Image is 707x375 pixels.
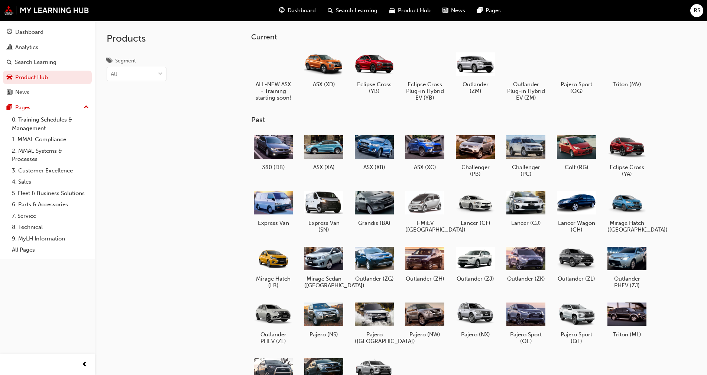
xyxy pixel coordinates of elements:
[471,3,507,18] a: pages-iconPages
[3,41,92,54] a: Analytics
[355,275,394,282] h5: Outlander (ZG)
[304,81,343,88] h5: ASX (XD)
[607,331,646,338] h5: Triton (ML)
[84,103,89,112] span: up-icon
[251,33,673,41] h3: Current
[9,134,92,145] a: 1. MMAL Compliance
[7,74,12,81] span: car-icon
[254,331,293,345] h5: Outlander PHEV (ZL)
[302,186,346,236] a: Express Van (SN)
[15,103,30,112] div: Pages
[557,81,596,94] h5: Pajero Sport (QG)
[557,331,596,345] h5: Pajero Sport (QF)
[322,3,383,18] a: search-iconSearch Learning
[115,57,136,65] div: Segment
[506,220,545,226] h5: Lancer (CJ)
[352,130,397,174] a: ASX (XB)
[251,47,296,104] a: ALL-NEW ASX - Training starting soon!
[9,114,92,134] a: 0. Training Schedules & Management
[251,242,296,292] a: Mirage Hatch (LB)
[9,188,92,199] a: 5. Fleet & Business Solutions
[405,81,444,101] h5: Eclipse Cross Plug-in Hybrid EV (YB)
[456,81,495,94] h5: Outlander (ZM)
[355,220,394,226] h5: Grandis (BA)
[506,164,545,177] h5: Challenger (PC)
[504,47,548,104] a: Outlander Plug-in Hybrid EV (ZM)
[442,6,448,15] span: news-icon
[403,242,447,285] a: Outlander (ZH)
[557,275,596,282] h5: Outlander (ZL)
[302,242,346,292] a: Mirage Sedan ([GEOGRAPHIC_DATA])
[607,275,646,289] h5: Outlander PHEV (ZJ)
[504,298,548,347] a: Pajero Sport (QE)
[304,331,343,338] h5: Pajero (NS)
[288,6,316,15] span: Dashboard
[254,220,293,226] h5: Express Van
[4,6,89,15] img: mmal
[7,59,12,66] span: search-icon
[554,186,599,236] a: Lancer Wagon (CH)
[3,25,92,39] a: Dashboard
[605,186,649,236] a: Mirage Hatch ([GEOGRAPHIC_DATA])
[605,130,649,180] a: Eclipse Cross (YA)
[453,186,498,229] a: Lancer (CF)
[9,165,92,177] a: 3. Customer Excellence
[7,89,12,96] span: news-icon
[111,70,117,78] div: All
[7,104,12,111] span: pages-icon
[554,298,599,347] a: Pajero Sport (QF)
[304,220,343,233] h5: Express Van (SN)
[9,199,92,210] a: 6. Parts & Accessories
[453,298,498,341] a: Pajero (NX)
[456,220,495,226] h5: Lancer (CF)
[251,298,296,347] a: Outlander PHEV (ZL)
[9,176,92,188] a: 4. Sales
[352,242,397,285] a: Outlander (ZG)
[506,275,545,282] h5: Outlander (ZK)
[302,130,346,174] a: ASX (XA)
[251,116,673,124] h3: Past
[405,331,444,338] h5: Pajero (NW)
[15,88,29,97] div: News
[453,242,498,285] a: Outlander (ZJ)
[607,81,646,88] h5: Triton (MV)
[251,130,296,174] a: 380 (DB)
[607,220,646,233] h5: Mirage Hatch ([GEOGRAPHIC_DATA])
[554,47,599,97] a: Pajero Sport (QG)
[504,130,548,180] a: Challenger (PC)
[302,298,346,341] a: Pajero (NS)
[9,145,92,165] a: 2. MMAL Systems & Processes
[304,275,343,289] h5: Mirage Sedan ([GEOGRAPHIC_DATA])
[355,164,394,171] h5: ASX (XB)
[9,233,92,245] a: 9. MyLH Information
[403,130,447,174] a: ASX (XC)
[352,186,397,229] a: Grandis (BA)
[355,81,394,94] h5: Eclipse Cross (YB)
[328,6,333,15] span: search-icon
[477,6,483,15] span: pages-icon
[456,164,495,177] h5: Challenger (PB)
[605,298,649,341] a: Triton (ML)
[405,275,444,282] h5: Outlander (ZH)
[9,210,92,222] a: 7. Service
[456,275,495,282] h5: Outlander (ZJ)
[456,331,495,338] h5: Pajero (NX)
[605,47,649,90] a: Triton (MV)
[7,44,12,51] span: chart-icon
[453,47,498,97] a: Outlander (ZM)
[3,101,92,114] button: Pages
[15,28,43,36] div: Dashboard
[302,47,346,90] a: ASX (XD)
[383,3,437,18] a: car-iconProduct Hub
[107,58,112,65] span: tags-icon
[82,360,87,369] span: prev-icon
[403,186,447,236] a: I-MiEV ([GEOGRAPHIC_DATA])
[437,3,471,18] a: news-iconNews
[304,164,343,171] h5: ASX (XA)
[554,130,599,174] a: Colt (RG)
[107,33,166,45] h2: Products
[694,6,700,15] span: RS
[504,242,548,285] a: Outlander (ZK)
[336,6,377,15] span: Search Learning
